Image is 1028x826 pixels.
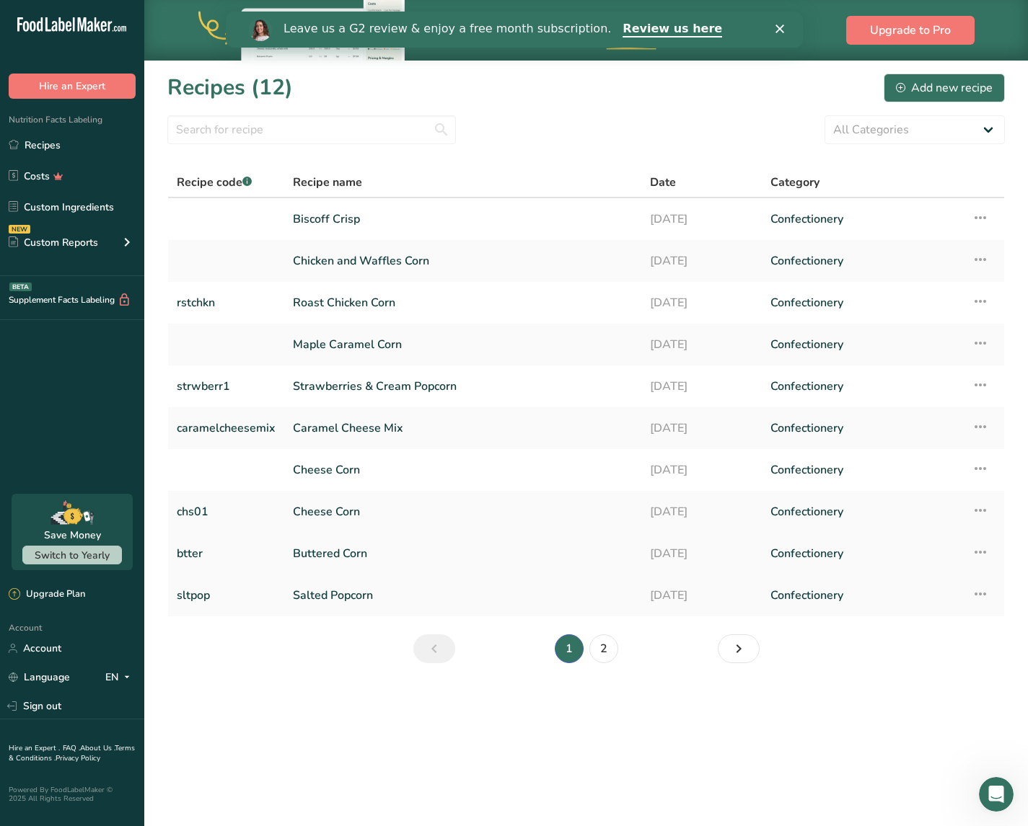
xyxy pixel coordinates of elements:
button: Switch to Yearly [22,546,122,564]
a: Language [9,665,70,690]
span: Switch to Yearly [35,549,110,562]
a: Confectionery [770,455,954,485]
h1: Recipes (12) [167,71,293,104]
a: [DATE] [650,413,753,443]
a: Salted Popcorn [293,580,633,610]
a: Cheese Corn [293,455,633,485]
a: Roast Chicken Corn [293,288,633,318]
input: Search for recipe [167,115,456,144]
a: Confectionery [770,538,954,569]
a: Terms & Conditions . [9,743,135,763]
a: Confectionery [770,288,954,318]
a: [DATE] [650,288,753,318]
a: Previous page [413,634,455,663]
a: [DATE] [650,455,753,485]
a: Confectionery [770,329,954,360]
a: [DATE] [650,497,753,527]
a: btter [177,538,276,569]
a: Maple Caramel Corn [293,329,633,360]
a: Chicken and Waffles Corn [293,246,633,276]
div: Custom Reports [9,235,98,250]
div: Powered By FoodLabelMaker © 2025 All Rights Reserved [9,786,136,803]
button: Hire an Expert [9,74,136,99]
div: NEW [9,225,30,234]
div: Add new recipe [896,79,993,97]
a: Confectionery [770,580,954,610]
a: [DATE] [650,538,753,569]
a: Caramel Cheese Mix [293,413,633,443]
a: sltpop [177,580,276,610]
button: Upgrade to Pro [846,16,975,45]
a: Privacy Policy [56,753,100,763]
div: Upgrade to Pro [522,1,739,61]
a: [DATE] [650,329,753,360]
a: Strawberries & Cream Popcorn [293,371,633,401]
div: EN [105,669,136,686]
button: Add new recipe [884,74,1005,102]
a: [DATE] [650,580,753,610]
a: rstchkn [177,288,276,318]
a: [DATE] [650,371,753,401]
a: Next page [718,634,760,663]
a: Confectionery [770,246,954,276]
span: Recipe code [177,174,252,190]
a: [DATE] [650,246,753,276]
a: Page 2. [589,634,618,663]
a: About Us . [80,743,115,753]
a: Confectionery [770,371,954,401]
span: Date [650,174,676,191]
iframe: Intercom live chat [979,777,1014,812]
a: Biscoff Crisp [293,204,633,234]
a: Hire an Expert . [9,743,60,753]
div: BETA [9,283,32,291]
a: Cheese Corn [293,497,633,527]
span: Category [770,174,820,191]
a: [DATE] [650,204,753,234]
a: strwberr1 [177,371,276,401]
a: chs01 [177,497,276,527]
span: Upgrade to Pro [870,22,951,39]
a: Confectionery [770,497,954,527]
div: Upgrade Plan [9,587,85,602]
a: Confectionery [770,413,954,443]
a: caramelcheesemix [177,413,276,443]
a: Buttered Corn [293,538,633,569]
a: FAQ . [63,743,80,753]
iframe: Intercom live chat banner [226,12,803,48]
div: Save Money [44,528,101,543]
span: Recipe name [293,174,362,191]
a: Confectionery [770,204,954,234]
div: Close [550,13,564,22]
